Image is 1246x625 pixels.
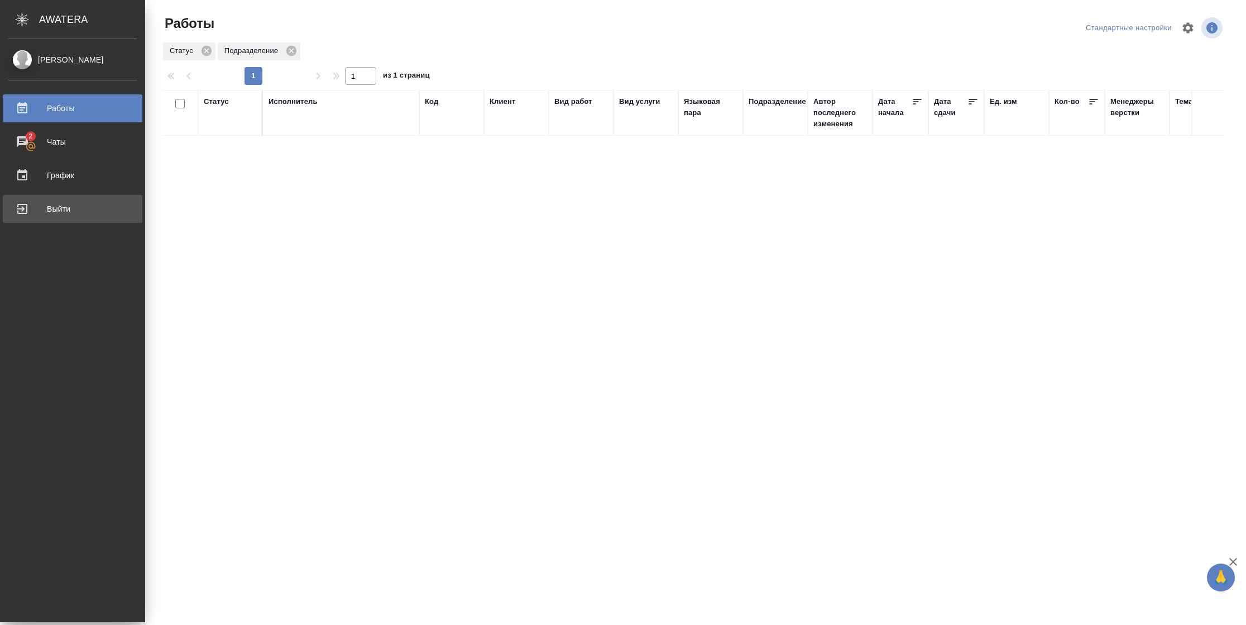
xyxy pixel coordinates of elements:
[1175,15,1201,41] span: Настроить таблицу
[1110,96,1164,118] div: Менеджеры верстки
[990,96,1017,107] div: Ед. изм
[269,96,318,107] div: Исполнитель
[619,96,660,107] div: Вид услуги
[1201,17,1225,39] span: Посмотреть информацию
[39,8,145,31] div: AWATERA
[163,42,215,60] div: Статус
[813,96,867,130] div: Автор последнего изменения
[1211,566,1230,589] span: 🙏
[554,96,592,107] div: Вид работ
[383,69,430,85] span: из 1 страниц
[1175,96,1209,107] div: Тематика
[490,96,515,107] div: Клиент
[3,94,142,122] a: Работы
[8,133,137,150] div: Чаты
[218,42,300,60] div: Подразделение
[162,15,214,32] span: Работы
[878,96,912,118] div: Дата начала
[8,54,137,66] div: [PERSON_NAME]
[3,161,142,189] a: График
[204,96,229,107] div: Статус
[8,100,137,117] div: Работы
[22,131,39,142] span: 2
[425,96,438,107] div: Код
[749,96,806,107] div: Подразделение
[8,201,137,217] div: Выйти
[1207,564,1235,591] button: 🙏
[3,195,142,223] a: Выйти
[224,45,282,56] p: Подразделение
[934,96,967,118] div: Дата сдачи
[170,45,197,56] p: Статус
[1055,96,1080,107] div: Кол-во
[3,128,142,156] a: 2Чаты
[8,167,137,184] div: График
[684,96,737,118] div: Языковая пара
[1083,20,1175,37] div: split button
